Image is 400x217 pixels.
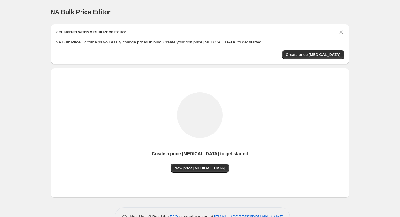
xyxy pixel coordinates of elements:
[175,166,225,171] span: New price [MEDICAL_DATA]
[152,151,248,157] p: Create a price [MEDICAL_DATA] to get started
[338,29,344,35] button: Dismiss card
[56,39,344,45] p: NA Bulk Price Editor helps you easily change prices in bulk. Create your first price [MEDICAL_DAT...
[282,50,344,59] button: Create price change job
[286,52,341,57] span: Create price [MEDICAL_DATA]
[56,29,126,35] h2: Get started with NA Bulk Price Editor
[171,164,229,173] button: New price [MEDICAL_DATA]
[51,9,111,15] span: NA Bulk Price Editor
